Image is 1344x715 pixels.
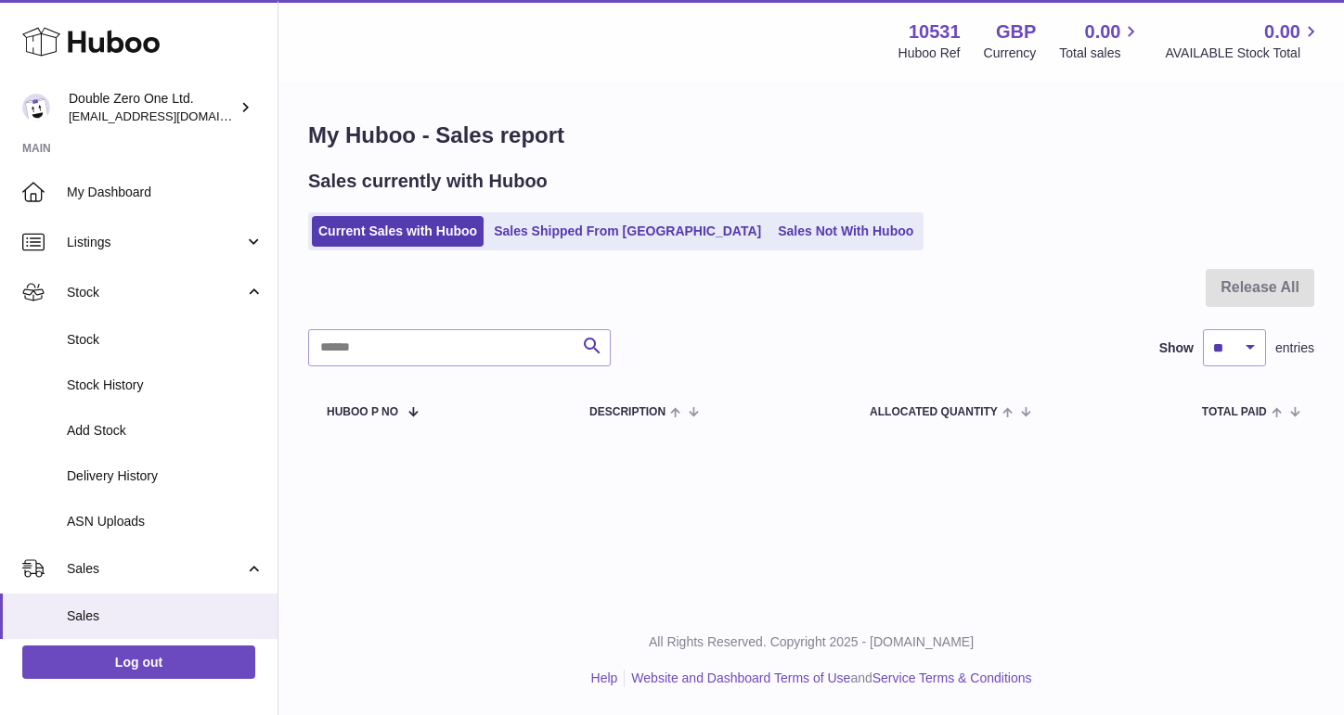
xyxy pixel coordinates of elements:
span: Sales [67,607,264,625]
span: Sales [67,560,244,578]
a: Service Terms & Conditions [872,670,1032,685]
span: Description [589,406,666,418]
span: Stock History [67,377,264,394]
span: entries [1275,339,1314,357]
div: Currency [984,45,1037,62]
p: All Rights Reserved. Copyright 2025 - [DOMAIN_NAME] [293,633,1329,651]
span: 0.00 [1085,19,1121,45]
span: AVAILABLE Stock Total [1165,45,1322,62]
li: and [625,670,1031,687]
a: Sales Not With Huboo [771,216,920,247]
span: 0.00 [1264,19,1300,45]
label: Show [1159,339,1194,357]
a: Log out [22,645,255,679]
span: My Dashboard [67,184,264,201]
strong: GBP [996,19,1036,45]
span: [EMAIL_ADDRESS][DOMAIN_NAME] [69,109,273,123]
div: Huboo Ref [898,45,961,62]
h1: My Huboo - Sales report [308,121,1314,150]
span: Listings [67,234,244,251]
a: Current Sales with Huboo [312,216,484,247]
span: Stock [67,331,264,349]
a: Website and Dashboard Terms of Use [631,670,850,685]
span: Total paid [1202,406,1267,418]
h2: Sales currently with Huboo [308,169,548,194]
span: Add Stock [67,422,264,440]
span: Huboo P no [327,406,398,418]
span: Delivery History [67,467,264,485]
span: Stock [67,284,244,301]
a: 0.00 AVAILABLE Stock Total [1165,19,1322,62]
span: ALLOCATED Quantity [870,406,998,418]
a: Help [591,670,618,685]
span: Total sales [1059,45,1142,62]
img: hello@001skincare.com [22,94,50,121]
span: ASN Uploads [67,513,264,530]
a: Sales Shipped From [GEOGRAPHIC_DATA] [487,216,768,247]
strong: 10531 [909,19,961,45]
div: Double Zero One Ltd. [69,90,236,125]
a: 0.00 Total sales [1059,19,1142,62]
